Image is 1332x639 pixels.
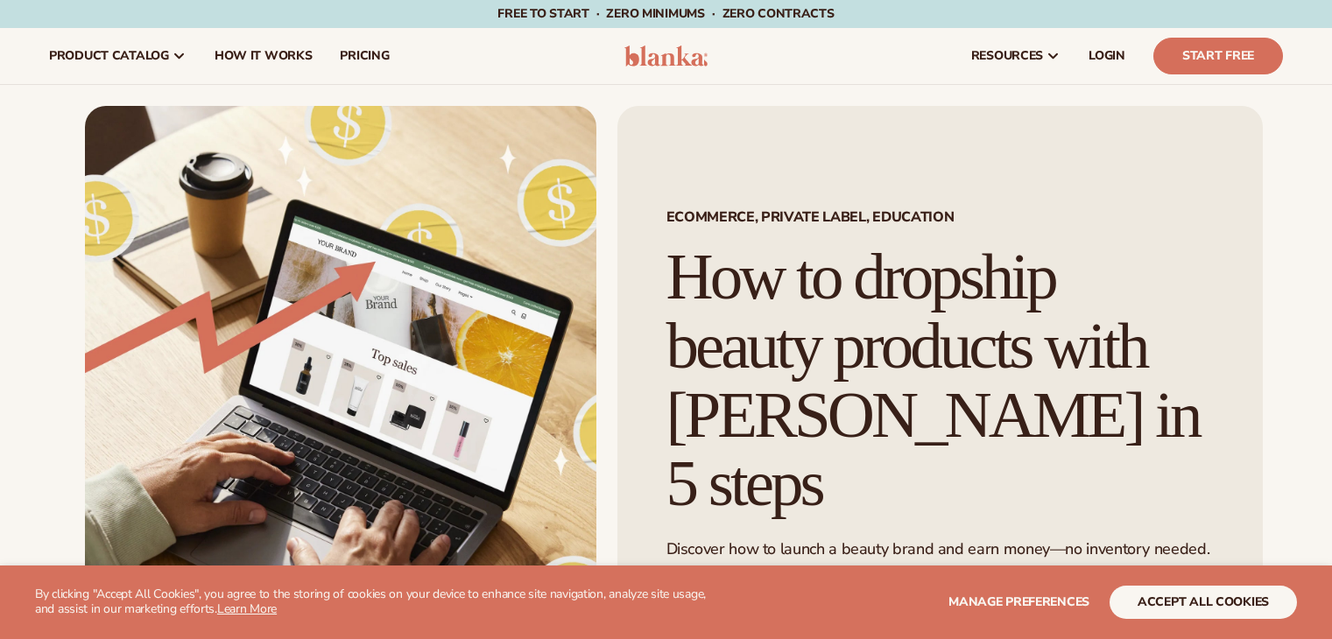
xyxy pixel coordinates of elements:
[35,28,201,84] a: product catalog
[326,28,403,84] a: pricing
[666,242,1214,518] h1: How to dropship beauty products with [PERSON_NAME] in 5 steps
[1153,38,1283,74] a: Start Free
[957,28,1075,84] a: resources
[215,49,313,63] span: How It Works
[1075,28,1139,84] a: LOGIN
[666,210,1214,224] span: Ecommerce, Private Label, EDUCATION
[35,587,726,617] p: By clicking "Accept All Cookies", you agree to the storing of cookies on your device to enhance s...
[666,539,1214,559] p: Discover how to launch a beauty brand and earn money—no inventory needed.
[1110,586,1297,619] button: accept all cookies
[948,593,1089,610] span: Manage preferences
[948,586,1089,619] button: Manage preferences
[971,49,1043,63] span: resources
[497,5,834,22] span: Free to start · ZERO minimums · ZERO contracts
[1089,49,1125,63] span: LOGIN
[201,28,327,84] a: How It Works
[340,49,389,63] span: pricing
[624,46,708,67] img: logo
[217,600,277,617] a: Learn More
[49,49,169,63] span: product catalog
